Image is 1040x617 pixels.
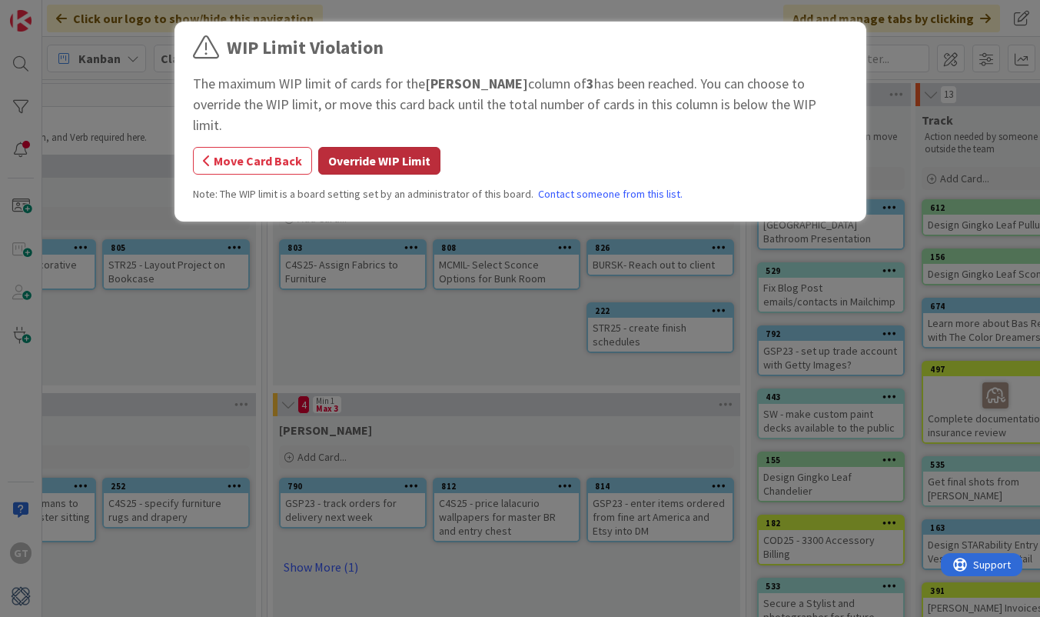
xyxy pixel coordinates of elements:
div: WIP Limit Violation [227,34,384,62]
b: [PERSON_NAME] [425,75,528,92]
span: Support [32,2,70,21]
div: Note: The WIP limit is a board setting set by an administrator of this board. [193,186,848,202]
b: 3 [586,75,594,92]
div: The maximum WIP limit of cards for the column of has been reached. You can choose to override the... [193,73,848,135]
button: Override WIP Limit [318,147,440,175]
a: Contact someone from this list. [538,186,683,202]
button: Move Card Back [193,147,312,175]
